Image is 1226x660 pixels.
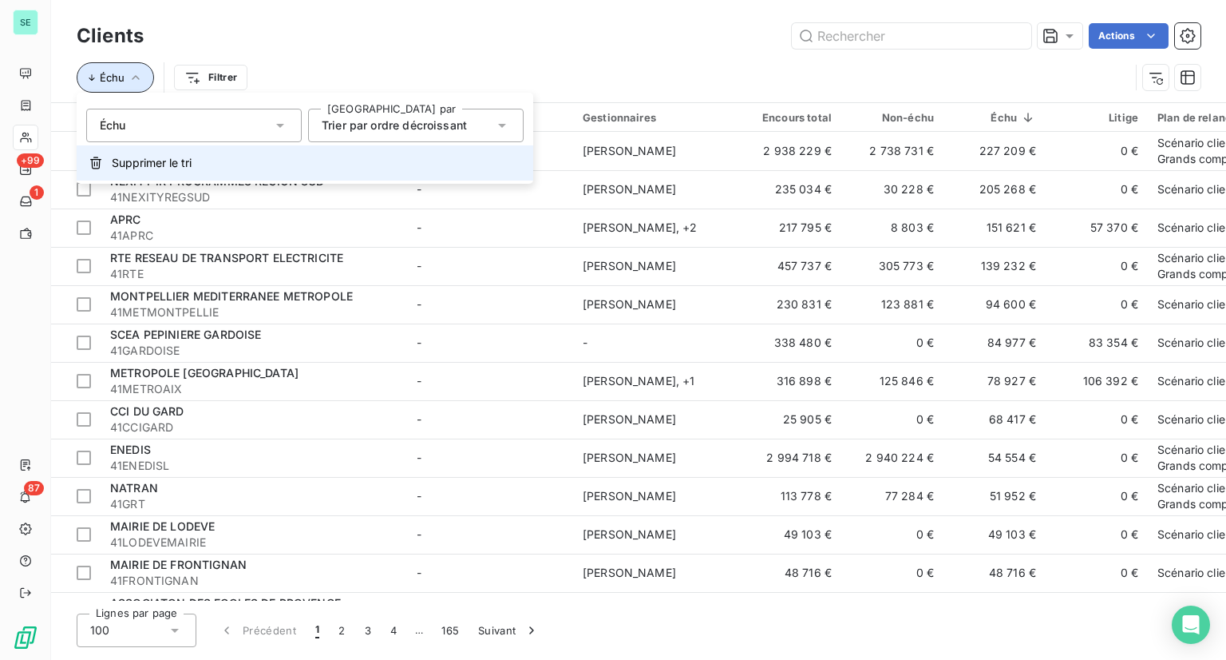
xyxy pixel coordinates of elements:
td: 2 994 718 € [739,439,841,477]
span: - [417,336,421,349]
td: 83 354 € [1046,324,1148,362]
button: Précédent [209,614,306,647]
td: 0 € [841,554,943,592]
button: 3 [355,614,381,647]
span: - [417,182,421,196]
span: … [406,618,432,643]
span: - [417,489,421,503]
span: - [417,566,421,579]
td: 457 737 € [739,247,841,285]
span: [PERSON_NAME] [583,259,676,272]
div: Échu [953,111,1036,124]
td: 48 716 € [739,554,841,592]
span: 41GARDOISE [110,343,397,359]
input: Rechercher [792,23,1031,49]
td: 51 952 € [943,477,1046,515]
button: Échu [77,62,154,93]
span: MONTPELLIER MEDITERRANEE METROPOLE [110,289,353,303]
button: 2 [329,614,354,647]
span: - [583,336,587,349]
span: 41FRONTIGNAN [110,573,397,589]
span: [PERSON_NAME] [583,451,676,464]
div: Open Intercom Messenger [1172,606,1210,644]
div: Non-échu [851,111,934,124]
span: Échu [100,117,126,133]
td: 0 € [1046,247,1148,285]
span: Trier par ordre décroissant [322,118,467,132]
td: 0 € [841,592,943,630]
td: 230 831 € [739,285,841,324]
td: 305 773 € [841,247,943,285]
button: Supprimer le tri [77,145,533,181]
img: Logo LeanPay [13,625,38,650]
td: 217 795 € [739,209,841,247]
td: 2 940 224 € [841,439,943,477]
td: 49 103 € [739,515,841,554]
span: - [417,412,421,426]
td: 151 621 € [943,209,1046,247]
td: 51 054 € [739,592,841,630]
td: 49 103 € [943,515,1046,554]
span: 41ENEDISL [110,458,397,474]
span: - [417,527,421,541]
span: 1 [315,622,319,638]
td: 78 927 € [943,362,1046,400]
span: +99 [17,153,44,168]
span: Échu [100,71,125,84]
span: - [417,451,421,464]
td: 2 938 229 € [739,132,841,170]
span: SCEA PEPINIERE GARDOISE [110,328,261,341]
div: Litige [1055,111,1138,124]
td: 0 € [1046,554,1148,592]
button: 4 [381,614,406,647]
button: Suivant [469,614,549,647]
td: 227 209 € [943,132,1046,170]
td: 94 600 € [943,285,1046,324]
span: [PERSON_NAME] [583,412,676,426]
span: CCI DU GARD [110,404,184,418]
h3: Clients [77,22,144,50]
span: NATRAN [110,481,158,495]
span: APRC [110,213,141,226]
span: 41METMONTPELLIE [110,304,397,320]
td: 54 554 € [943,439,1046,477]
span: - [417,221,421,234]
td: 30 228 € [841,170,943,209]
span: 41GRT [110,496,397,512]
span: [PERSON_NAME] [583,297,676,311]
span: RTE RESEAU DE TRANSPORT ELECTRICITE [110,251,343,264]
span: 41CCIGARD [110,419,397,435]
button: Filtrer [174,65,247,90]
td: 316 898 € [739,362,841,400]
td: 0 € [1046,170,1148,209]
td: 25 905 € [739,400,841,439]
span: METROPOLE [GEOGRAPHIC_DATA] [110,366,299,380]
button: 1 [306,614,329,647]
span: 41APRC [110,228,397,244]
span: 41METROAIX [110,381,397,397]
td: 0 € [841,324,943,362]
span: MAIRIE DE FRONTIGNAN [110,558,247,571]
td: 0 € [841,400,943,439]
span: - [417,297,421,311]
div: [PERSON_NAME] , + 2 [583,220,730,236]
div: [PERSON_NAME] , + 1 [583,373,730,389]
div: SE [13,10,38,35]
td: 8 803 € [841,209,943,247]
span: - [417,259,421,272]
td: 205 268 € [943,170,1046,209]
td: 0 € [1046,477,1148,515]
td: 235 034 € [739,170,841,209]
span: 87 [24,481,44,495]
td: 0 € [1046,285,1148,324]
span: [PERSON_NAME] [583,566,676,579]
button: 165 [432,614,469,647]
td: 123 881 € [841,285,943,324]
td: 57 370 € [1046,209,1148,247]
td: 77 284 € [841,477,943,515]
span: - [417,374,421,388]
td: 2 738 731 € [841,132,943,170]
td: 0 € [1046,515,1148,554]
span: 41LODEVEMAIRIE [110,535,397,551]
span: 41RTE [110,266,397,282]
